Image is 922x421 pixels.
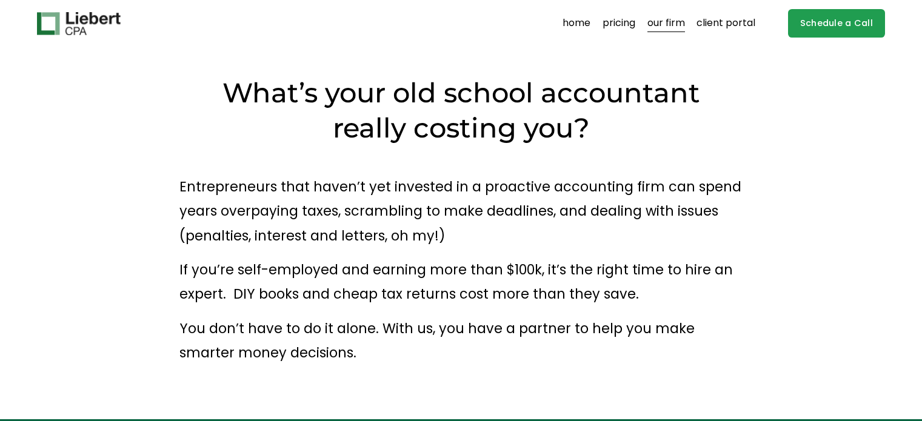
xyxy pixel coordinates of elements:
[179,316,743,365] p: You don’t have to do it alone. With us, you have a partner to help you make smarter money decisions.
[647,14,685,33] a: our firm
[179,257,743,307] p: If you’re self-employed and earning more than $100k, it’s the right time to hire an expert. DIY b...
[697,14,755,33] a: client portal
[603,14,635,33] a: pricing
[563,14,590,33] a: home
[788,9,886,38] a: Schedule a Call
[215,75,707,145] h2: What’s your old school accountant really costing you?
[37,12,121,35] img: Liebert CPA
[179,174,743,248] p: Entrepreneurs that haven’t yet invested in a proactive accounting firm can spend years overpaying...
